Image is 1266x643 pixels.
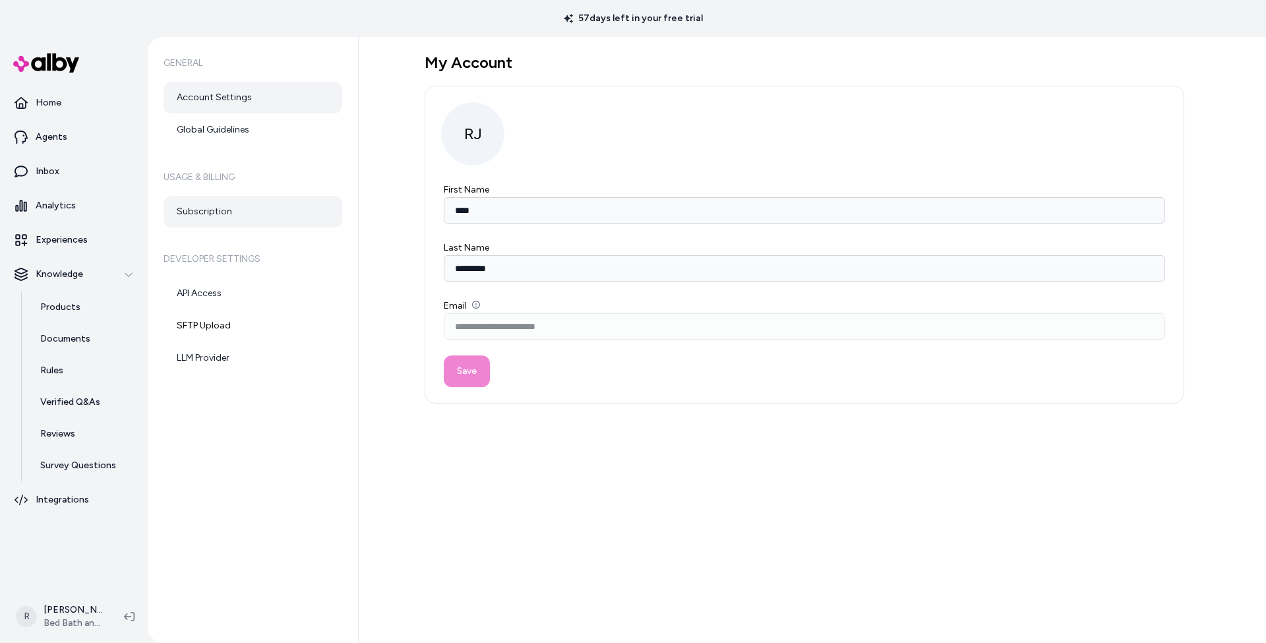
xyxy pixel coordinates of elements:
[5,259,142,290] button: Knowledge
[36,96,61,109] p: Home
[27,355,142,386] a: Rules
[40,459,116,472] p: Survey Questions
[164,310,342,342] a: SFTP Upload
[36,165,59,178] p: Inbox
[8,596,113,638] button: R[PERSON_NAME]Bed Bath and Beyond
[27,418,142,450] a: Reviews
[16,606,37,627] span: R
[36,493,89,506] p: Integrations
[27,323,142,355] a: Documents
[164,159,342,196] h6: Usage & Billing
[164,278,342,309] a: API Access
[441,102,504,166] span: RJ
[444,242,489,253] label: Last Name
[27,291,142,323] a: Products
[13,53,79,73] img: alby Logo
[5,484,142,516] a: Integrations
[5,190,142,222] a: Analytics
[36,199,76,212] p: Analytics
[40,332,90,346] p: Documents
[36,233,88,247] p: Experiences
[40,301,80,314] p: Products
[444,184,489,195] label: First Name
[40,364,63,377] p: Rules
[164,45,342,82] h6: General
[40,396,100,409] p: Verified Q&As
[164,342,342,374] a: LLM Provider
[5,156,142,187] a: Inbox
[44,617,103,630] span: Bed Bath and Beyond
[5,87,142,119] a: Home
[5,121,142,153] a: Agents
[40,427,75,441] p: Reviews
[164,241,342,278] h6: Developer Settings
[425,53,1184,73] h1: My Account
[556,12,711,25] p: 57 days left in your free trial
[36,268,83,281] p: Knowledge
[472,301,480,309] button: Email
[164,82,342,113] a: Account Settings
[27,450,142,481] a: Survey Questions
[164,196,342,228] a: Subscription
[27,386,142,418] a: Verified Q&As
[164,114,342,146] a: Global Guidelines
[444,300,480,311] label: Email
[5,224,142,256] a: Experiences
[36,131,67,144] p: Agents
[44,603,103,617] p: [PERSON_NAME]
